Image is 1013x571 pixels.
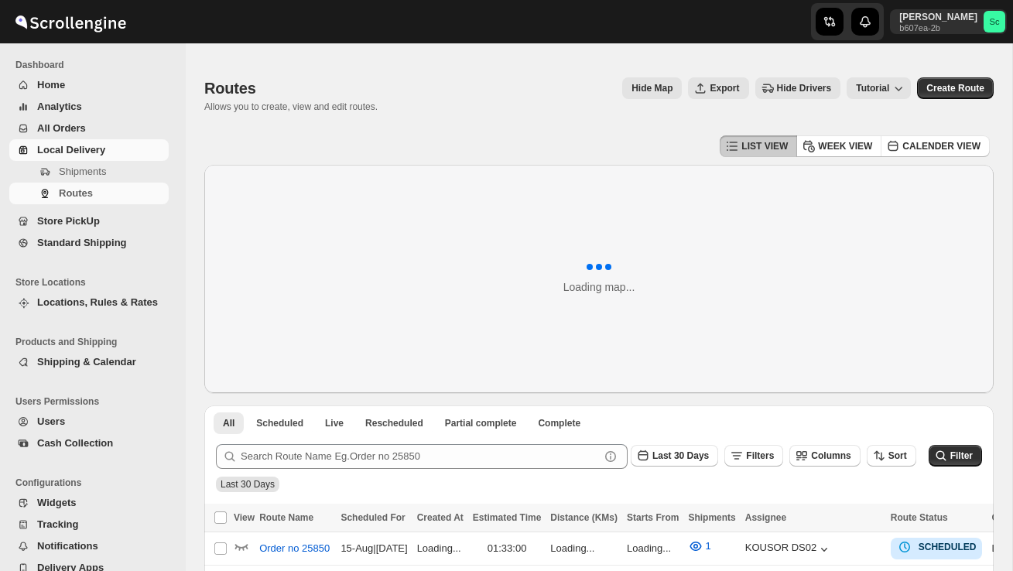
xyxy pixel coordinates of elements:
span: CALENDER VIEW [902,140,980,152]
button: Analytics [9,96,169,118]
span: Scheduled [256,417,303,429]
span: 15-Aug | [DATE] [341,542,407,554]
span: Distance (KMs) [550,512,618,523]
button: Last 30 Days [631,445,718,467]
span: Shipping & Calendar [37,356,136,368]
span: Analytics [37,101,82,112]
button: CALENDER VIEW [881,135,990,157]
button: Export [688,77,748,99]
span: Routes [59,187,93,199]
span: Filters [746,450,774,461]
button: Tracking [9,514,169,535]
button: Columns [789,445,860,467]
button: Order no 25850 [250,536,339,561]
button: Tutorial [847,77,911,99]
span: Home [37,79,65,91]
p: Loading... [417,541,464,556]
button: Filters [724,445,783,467]
span: All Orders [37,122,86,134]
button: SCHEDULED [897,539,977,555]
button: Sort [867,445,916,467]
span: Starts From [627,512,679,523]
input: Search Route Name Eg.Order no 25850 [241,444,600,469]
button: Notifications [9,535,169,557]
button: Locations, Rules & Rates [9,292,169,313]
span: LIST VIEW [741,140,788,152]
span: Filter [950,450,973,461]
p: Allows you to create, view and edit routes. [204,101,378,113]
span: Sanjay chetri [984,11,1005,32]
span: Estimated Time [473,512,541,523]
span: View [234,512,255,523]
button: Map action label [622,77,682,99]
span: Shipments [59,166,106,177]
span: Products and Shipping [15,336,175,348]
span: Scheduled For [341,512,405,523]
button: Shipping & Calendar [9,351,169,373]
span: WEEK VIEW [818,140,872,152]
p: [PERSON_NAME] [899,11,977,23]
span: 1 [705,540,710,552]
button: Cash Collection [9,433,169,454]
span: Route Status [891,512,948,523]
button: All routes [214,412,244,434]
span: Hide Drivers [777,82,832,94]
span: Local Delivery [37,144,105,156]
span: Columns [811,450,850,461]
button: Shipments [9,161,169,183]
p: b607ea-2b [899,23,977,32]
div: Loading map... [563,279,635,295]
span: Tracking [37,518,78,530]
span: Routes [204,80,256,97]
span: Dashboard [15,59,175,71]
div: 01:33:00 [473,541,541,556]
span: Rescheduled [365,417,423,429]
span: Last 30 Days [221,479,275,490]
span: Store Locations [15,276,175,289]
span: Live [325,417,344,429]
span: Complete [538,417,580,429]
span: Assignee [745,512,786,523]
button: Hide Drivers [755,77,841,99]
span: Sort [888,450,907,461]
span: Export [710,82,739,94]
span: Order no 25850 [259,541,330,556]
button: Filter [929,445,982,467]
button: Users [9,411,169,433]
button: Create Route [917,77,994,99]
p: Loading... [627,541,679,556]
span: Route Name [259,512,313,523]
p: Loading... [550,541,618,556]
span: Notifications [37,540,98,552]
span: Configurations [15,477,175,489]
span: Partial complete [445,417,517,429]
b: SCHEDULED [919,542,977,552]
span: Users [37,415,65,427]
span: Shipments [688,512,735,523]
span: Created At [417,512,464,523]
span: Standard Shipping [37,237,127,248]
span: Users Permissions [15,395,175,408]
span: Widgets [37,497,76,508]
button: WEEK VIEW [796,135,881,157]
button: Widgets [9,492,169,514]
span: Locations, Rules & Rates [37,296,158,308]
span: Tutorial [856,83,889,94]
span: Hide Map [631,82,672,94]
span: All [223,417,234,429]
span: Create Route [926,82,984,94]
button: User menu [890,9,1007,34]
button: LIST VIEW [720,135,797,157]
img: ScrollEngine [12,2,128,41]
button: KOUSOR DS02 [745,542,832,557]
span: Last 30 Days [652,450,709,461]
button: All Orders [9,118,169,139]
button: 1 [679,534,720,559]
span: Cash Collection [37,437,113,449]
button: Home [9,74,169,96]
button: Routes [9,183,169,204]
span: Store PickUp [37,215,100,227]
text: Sc [989,17,999,26]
